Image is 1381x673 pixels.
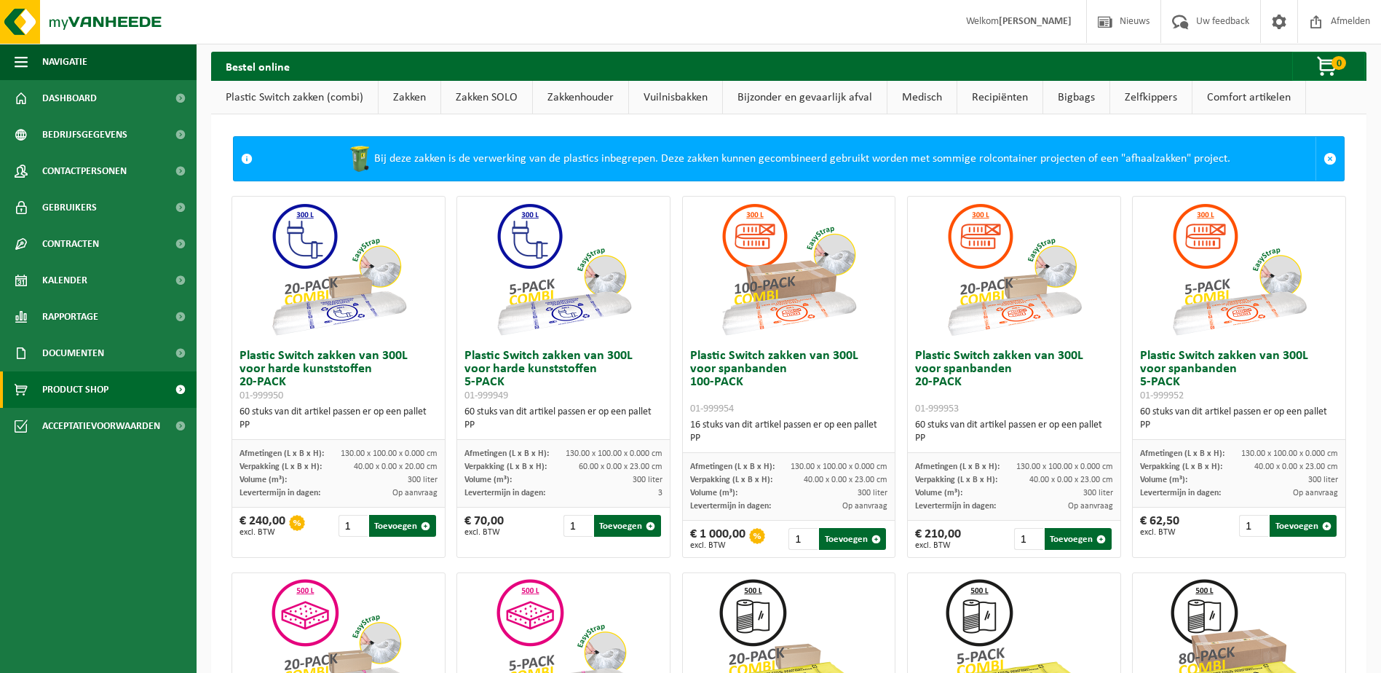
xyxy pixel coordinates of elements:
a: Recipiënten [957,81,1042,114]
span: 3 [658,489,662,497]
div: PP [240,419,438,432]
span: 40.00 x 0.00 x 20.00 cm [354,463,438,471]
div: 60 stuks van dit artikel passen er op een pallet [464,406,662,432]
img: 01-999954 [716,197,861,342]
span: Levertermijn in dagen: [915,502,996,511]
input: 1 [1014,528,1043,550]
span: excl. BTW [690,541,745,550]
span: Bedrijfsgegevens [42,117,127,153]
div: Bij deze zakken is de verwerking van de plastics inbegrepen. Deze zakken kunnen gecombineerd gebr... [260,137,1315,181]
span: 01-999950 [240,390,283,401]
a: Bigbags [1043,81,1109,114]
span: Verpakking (L x B x H): [915,476,997,484]
span: Volume (m³): [240,476,287,484]
span: Levertermijn in dagen: [690,502,771,511]
div: € 1 000,00 [690,528,745,550]
h3: Plastic Switch zakken van 300L voor spanbanden 100-PACK [690,350,888,415]
span: Op aanvraag [392,489,438,497]
div: 60 stuks van dit artikel passen er op een pallet [240,406,438,432]
span: Volume (m³): [1140,476,1187,484]
h2: Bestel online [211,52,304,80]
span: 300 liter [633,476,662,484]
a: Comfort artikelen [1192,81,1305,114]
div: 16 stuks van dit artikel passen er op een pallet [690,419,888,445]
span: 01-999949 [464,390,508,401]
span: 300 liter [408,476,438,484]
span: Volume (m³): [464,476,512,484]
img: 01-999952 [1166,197,1312,342]
a: Zakkenhouder [533,81,628,114]
div: € 62,50 [1140,515,1179,537]
h3: Plastic Switch zakken van 300L voor spanbanden 20-PACK [915,350,1113,415]
div: PP [464,419,662,432]
span: 130.00 x 100.00 x 0.000 cm [566,449,662,458]
h3: Plastic Switch zakken van 300L voor harde kunststoffen 20-PACK [240,350,438,402]
span: Navigatie [42,44,87,80]
span: 01-999953 [915,404,959,414]
button: Toevoegen [1045,528,1112,550]
a: Vuilnisbakken [629,81,722,114]
span: 01-999952 [1140,390,1184,401]
span: 60.00 x 0.00 x 23.00 cm [579,463,662,471]
img: 01-999949 [491,197,636,342]
span: Verpakking (L x B x H): [240,463,322,471]
span: 130.00 x 100.00 x 0.000 cm [791,463,887,471]
img: 01-999953 [941,197,1087,342]
a: Bijzonder en gevaarlijk afval [723,81,887,114]
button: Toevoegen [1270,515,1337,537]
span: Acceptatievoorwaarden [42,408,160,444]
a: Zakken SOLO [441,81,532,114]
span: Dashboard [42,80,97,117]
span: 130.00 x 100.00 x 0.000 cm [341,449,438,458]
img: WB-0240-HPE-GN-50.png [345,144,374,173]
span: 40.00 x 0.00 x 23.00 cm [1029,476,1113,484]
span: 0 [1331,56,1346,70]
span: Product Shop [42,371,108,408]
span: 130.00 x 100.00 x 0.000 cm [1016,463,1113,471]
span: 300 liter [1083,489,1113,497]
button: Toevoegen [819,528,886,550]
span: 01-999954 [690,404,734,414]
div: € 240,00 [240,515,285,537]
span: Afmetingen (L x B x H): [464,449,549,458]
span: excl. BTW [464,528,504,537]
img: 01-999950 [266,197,411,342]
span: Op aanvraag [1293,489,1338,497]
a: Zakken [379,81,440,114]
span: Verpakking (L x B x H): [690,476,772,484]
span: excl. BTW [1140,528,1179,537]
a: Sluit melding [1315,137,1344,181]
span: 300 liter [1308,476,1338,484]
span: Verpakking (L x B x H): [464,463,547,471]
div: PP [915,432,1113,445]
input: 1 [563,515,593,537]
span: Afmetingen (L x B x H): [915,463,1000,471]
input: 1 [788,528,818,550]
div: € 210,00 [915,528,961,550]
span: Levertermijn in dagen: [1140,489,1221,497]
span: 130.00 x 100.00 x 0.000 cm [1241,449,1338,458]
span: Afmetingen (L x B x H): [240,449,324,458]
div: 60 stuks van dit artikel passen er op een pallet [915,419,1113,445]
a: Medisch [887,81,957,114]
input: 1 [339,515,368,537]
button: 0 [1292,52,1365,81]
span: Levertermijn in dagen: [464,489,545,497]
span: Gebruikers [42,189,97,226]
div: PP [1140,419,1338,432]
span: Kalender [42,262,87,299]
span: Op aanvraag [842,502,887,511]
span: Contracten [42,226,99,262]
span: Rapportage [42,299,98,335]
h3: Plastic Switch zakken van 300L voor harde kunststoffen 5-PACK [464,350,662,402]
span: excl. BTW [240,528,285,537]
span: 300 liter [858,489,887,497]
button: Toevoegen [369,515,436,537]
div: PP [690,432,888,445]
span: Afmetingen (L x B x H): [690,463,775,471]
h3: Plastic Switch zakken van 300L voor spanbanden 5-PACK [1140,350,1338,402]
span: Afmetingen (L x B x H): [1140,449,1224,458]
span: 40.00 x 0.00 x 23.00 cm [1254,463,1338,471]
div: 60 stuks van dit artikel passen er op een pallet [1140,406,1338,432]
span: 40.00 x 0.00 x 23.00 cm [804,476,887,484]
